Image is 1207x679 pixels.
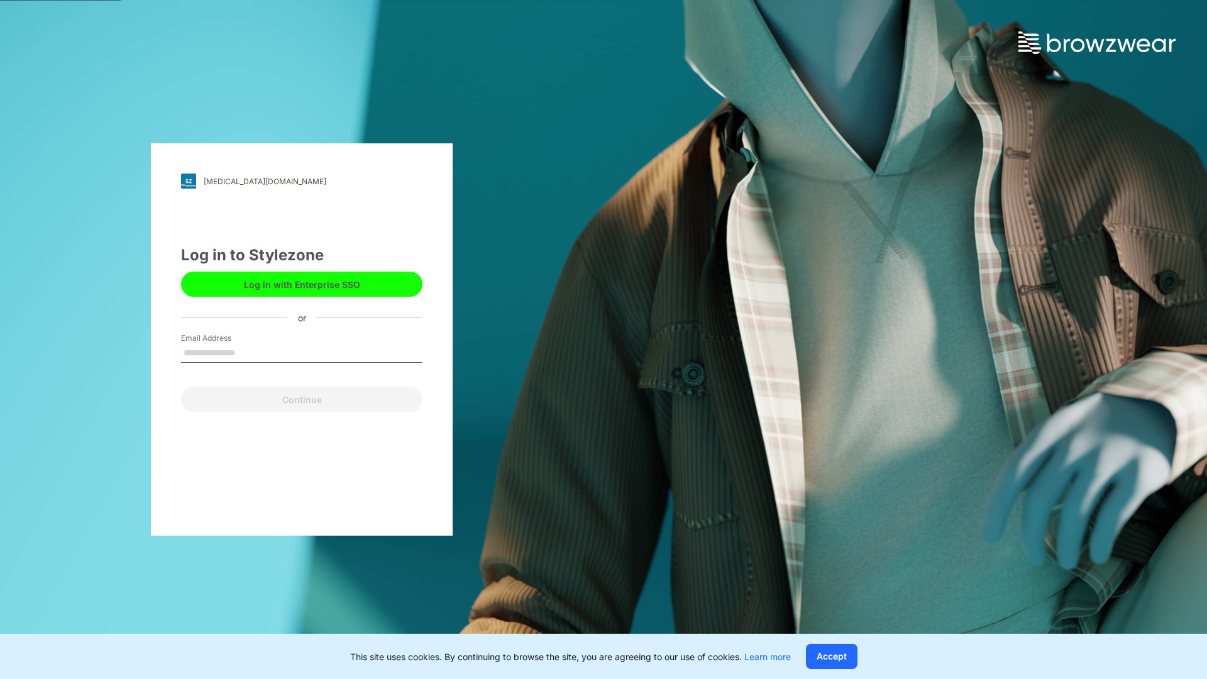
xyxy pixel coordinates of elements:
[181,272,422,297] button: Log in with Enterprise SSO
[806,644,857,669] button: Accept
[350,650,791,663] p: This site uses cookies. By continuing to browse the site, you are agreeing to our use of cookies.
[288,311,316,324] div: or
[181,244,422,267] div: Log in to Stylezone
[204,177,326,186] div: [MEDICAL_DATA][DOMAIN_NAME]
[181,174,196,189] img: svg+xml;base64,PHN2ZyB3aWR0aD0iMjgiIGhlaWdodD0iMjgiIHZpZXdCb3g9IjAgMCAyOCAyOCIgZmlsbD0ibm9uZSIgeG...
[744,651,791,662] a: Learn more
[181,333,269,344] label: Email Address
[181,174,422,189] a: [MEDICAL_DATA][DOMAIN_NAME]
[1018,31,1176,54] img: browzwear-logo.73288ffb.svg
